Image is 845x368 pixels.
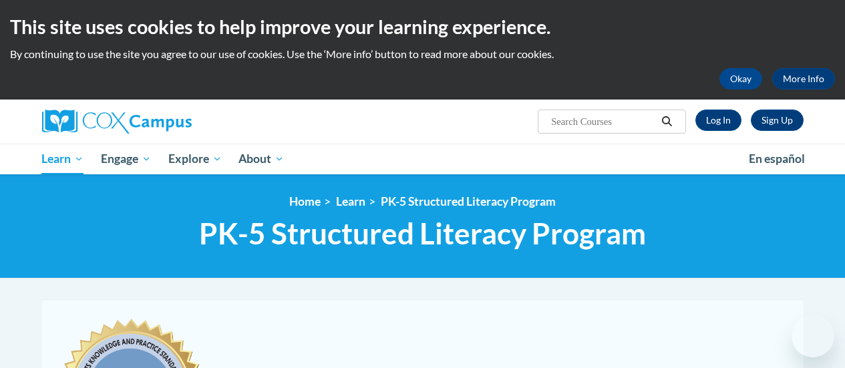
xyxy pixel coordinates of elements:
a: Cox Campus [42,110,283,134]
span: Learn [41,151,83,167]
a: En español [740,145,814,173]
a: Log In [695,110,741,131]
span: Engage [101,151,151,167]
span: About [238,151,284,167]
span: Explore [168,151,222,167]
a: Home [289,194,321,208]
img: Cox Campus [42,110,192,134]
a: Learn [33,144,93,174]
button: Okay [719,68,762,89]
a: Learn [336,194,365,208]
h2: This site uses cookies to help improve your learning experience. [10,13,835,40]
a: Register [751,110,804,131]
iframe: Button to launch messaging window [792,315,834,357]
p: By continuing to use the site you agree to our use of cookies. Use the ‘More info’ button to read... [10,47,835,61]
a: PK-5 Structured Literacy Program [381,194,556,208]
span: En español [749,152,805,166]
button: Search [657,114,677,130]
a: More Info [772,68,835,89]
input: Search Courses [550,114,657,130]
a: Engage [92,144,160,174]
span: PK-5 Structured Literacy Program [199,216,646,251]
a: About [230,144,293,174]
div: Main menu [32,144,814,174]
a: Explore [160,144,230,174]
